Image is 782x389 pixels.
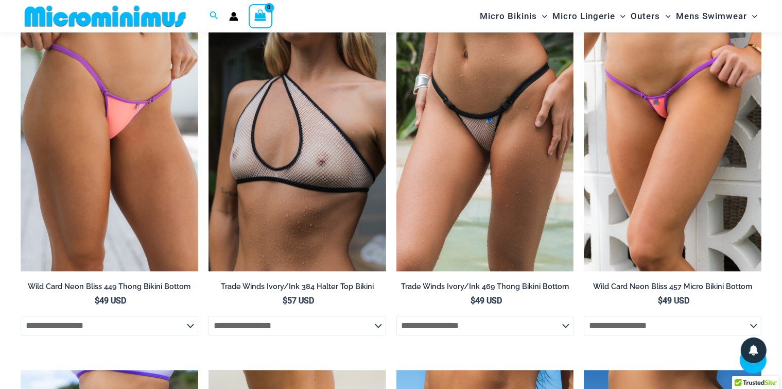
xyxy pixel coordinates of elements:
[584,5,761,271] img: Wild Card Neon Bliss 312 Top 457 Micro 04
[229,12,238,21] a: Account icon link
[658,296,690,306] bdi: 49 USD
[283,296,287,306] span: $
[208,282,386,292] h2: Trade Winds Ivory/Ink 384 Halter Top Bikini
[584,5,761,271] a: Wild Card Neon Bliss 312 Top 457 Micro 04Wild Card Neon Bliss 312 Top 457 Micro 05Wild Card Neon ...
[477,3,550,29] a: Micro BikinisMenu ToggleMenu Toggle
[673,3,760,29] a: Mens SwimwearMenu ToggleMenu Toggle
[210,10,219,23] a: Search icon link
[676,3,747,29] span: Mens Swimwear
[396,5,574,271] img: Trade Winds IvoryInk 317 Top 469 Thong 06
[584,282,761,295] a: Wild Card Neon Bliss 457 Micro Bikini Bottom
[21,5,198,271] a: Wild Card Neon Bliss 449 Thong 01Wild Card Neon Bliss 449 Thong 02Wild Card Neon Bliss 449 Thong 02
[629,3,673,29] a: OutersMenu ToggleMenu Toggle
[550,3,628,29] a: Micro LingerieMenu ToggleMenu Toggle
[95,296,99,306] span: $
[21,282,198,295] a: Wild Card Neon Bliss 449 Thong Bikini Bottom
[396,5,574,271] a: Trade Winds IvoryInk 469 Thong 01Trade Winds IvoryInk 317 Top 469 Thong 06Trade Winds IvoryInk 31...
[208,5,386,271] a: Trade Winds IvoryInk 384 Top 01Trade Winds IvoryInk 384 Top 469 Thong 03Trade Winds IvoryInk 384 ...
[537,3,547,29] span: Menu Toggle
[552,3,615,29] span: Micro Lingerie
[658,296,663,306] span: $
[661,3,671,29] span: Menu Toggle
[480,3,537,29] span: Micro Bikinis
[21,5,190,28] img: MM SHOP LOGO FLAT
[396,282,574,292] h2: Trade Winds Ivory/Ink 469 Thong Bikini Bottom
[471,296,475,306] span: $
[584,282,761,292] h2: Wild Card Neon Bliss 457 Micro Bikini Bottom
[615,3,625,29] span: Menu Toggle
[476,2,761,31] nav: Site Navigation
[471,296,502,306] bdi: 49 USD
[21,282,198,292] h2: Wild Card Neon Bliss 449 Thong Bikini Bottom
[249,4,272,28] a: View Shopping Cart, empty
[631,3,661,29] span: Outers
[208,282,386,295] a: Trade Winds Ivory/Ink 384 Halter Top Bikini
[283,296,314,306] bdi: 57 USD
[747,3,757,29] span: Menu Toggle
[95,296,126,306] bdi: 49 USD
[21,5,198,271] img: Wild Card Neon Bliss 449 Thong 01
[208,5,386,271] img: Trade Winds IvoryInk 384 Top 01
[396,282,574,295] a: Trade Winds Ivory/Ink 469 Thong Bikini Bottom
